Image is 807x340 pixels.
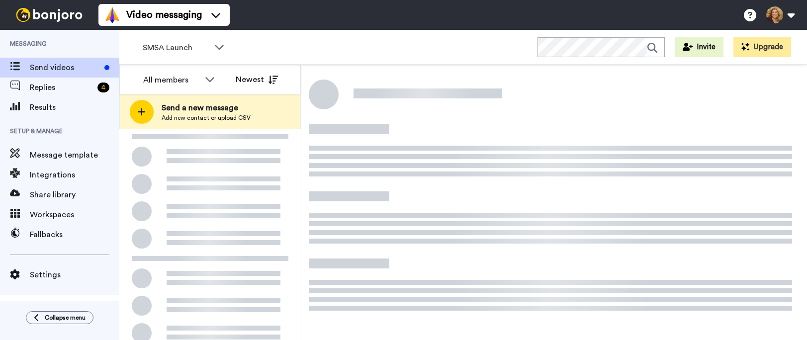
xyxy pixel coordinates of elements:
[30,82,93,93] span: Replies
[733,37,791,57] button: Upgrade
[30,62,100,74] span: Send videos
[30,169,119,181] span: Integrations
[97,83,109,92] div: 4
[12,8,87,22] img: bj-logo-header-white.svg
[126,8,202,22] span: Video messaging
[104,7,120,23] img: vm-color.svg
[675,37,723,57] button: Invite
[143,42,209,54] span: SMSA Launch
[30,269,119,281] span: Settings
[162,114,251,122] span: Add new contact or upload CSV
[30,209,119,221] span: Workspaces
[30,101,119,113] span: Results
[143,74,200,86] div: All members
[26,311,93,324] button: Collapse menu
[228,70,285,89] button: Newest
[30,189,119,201] span: Share library
[45,314,86,322] span: Collapse menu
[30,149,119,161] span: Message template
[162,102,251,114] span: Send a new message
[30,229,119,241] span: Fallbacks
